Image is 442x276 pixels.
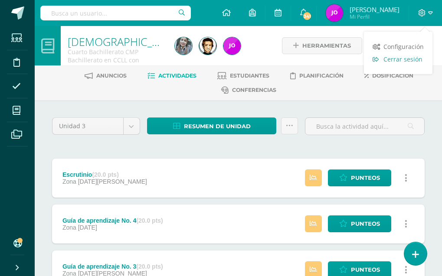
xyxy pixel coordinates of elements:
[52,118,140,134] a: Unidad 3
[328,215,391,232] a: Punteos
[147,117,277,134] a: Resumen de unidad
[92,171,118,178] strong: (20.0 pts)
[230,72,269,79] span: Estudiantes
[62,171,147,178] div: Escrutinio
[62,263,163,270] div: Guía de aprendizaje No. 3
[62,217,163,224] div: Guía de aprendizaje No. 4
[351,216,380,232] span: Punteos
[364,69,413,83] a: Dosificación
[199,37,216,55] img: 6056a2abe62e3aa300462f02f2e298e5.png
[68,48,164,72] div: Cuarto Bachillerato CMP Bachillerato en CCLL con Orientación en Computación 'D'
[350,13,399,20] span: Mi Perfil
[302,38,351,54] span: Herramientas
[364,53,432,65] a: Cerrar sesión
[372,72,413,79] span: Dosificación
[184,118,251,134] span: Resumen de unidad
[68,34,182,49] a: [DEMOGRAPHIC_DATA]
[221,83,276,97] a: Conferencias
[383,42,424,51] span: Configuración
[232,87,276,93] span: Conferencias
[158,72,196,79] span: Actividades
[78,178,147,185] span: [DATE][PERSON_NAME]
[282,37,362,54] a: Herramientas
[217,69,269,83] a: Estudiantes
[326,4,343,22] img: 348d307377bbb1ab8432acbc23fb6534.png
[223,37,241,55] img: 348d307377bbb1ab8432acbc23fb6534.png
[136,263,163,270] strong: (20.0 pts)
[328,169,391,186] a: Punteos
[305,118,424,135] input: Busca la actividad aquí...
[68,36,164,48] h1: Biblia
[350,5,399,14] span: [PERSON_NAME]
[59,118,117,134] span: Unidad 3
[299,72,344,79] span: Planificación
[78,224,97,231] span: [DATE]
[136,217,163,224] strong: (20.0 pts)
[62,224,76,231] span: Zona
[302,11,312,21] span: 341
[351,170,380,186] span: Punteos
[290,69,344,83] a: Planificación
[85,69,127,83] a: Anuncios
[40,6,191,20] input: Busca un usuario...
[147,69,196,83] a: Actividades
[364,40,432,53] a: Configuración
[175,37,192,55] img: 93a01b851a22af7099796f9ee7ca9c46.png
[96,72,127,79] span: Anuncios
[383,55,422,63] span: Cerrar sesión
[62,178,76,185] span: Zona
